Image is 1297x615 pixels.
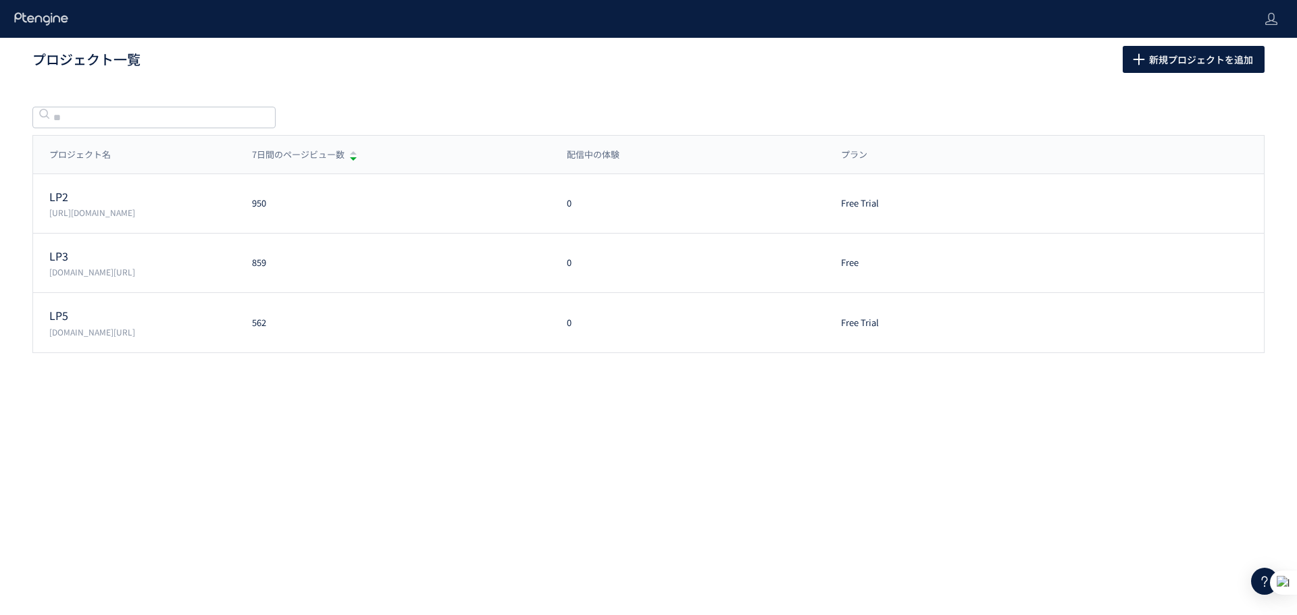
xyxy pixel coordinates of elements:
[49,308,236,323] p: LP5
[825,197,1061,210] div: Free Trial
[1149,46,1253,73] span: 新規プロジェクトを追加
[49,189,236,205] p: LP2
[236,317,551,329] div: 562
[49,266,236,277] p: lp.ishitsuku.com/04
[49,149,111,161] span: プロジェクト名
[551,317,825,329] div: 0
[32,50,1093,70] h1: プロジェクト一覧
[825,257,1061,269] div: Free
[551,197,825,210] div: 0
[236,197,551,210] div: 950
[236,257,551,269] div: 859
[49,326,236,338] p: lp.ishitsuku.com/06
[841,149,867,161] span: プラン
[825,317,1061,329] div: Free Trial
[1123,46,1265,73] button: 新規プロジェクトを追加
[252,149,345,161] span: 7日間のページビュー数
[551,257,825,269] div: 0
[567,149,619,161] span: 配信中の体験
[49,207,236,218] p: https://lp.ishitsuku.com/02
[49,248,236,264] p: LP3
